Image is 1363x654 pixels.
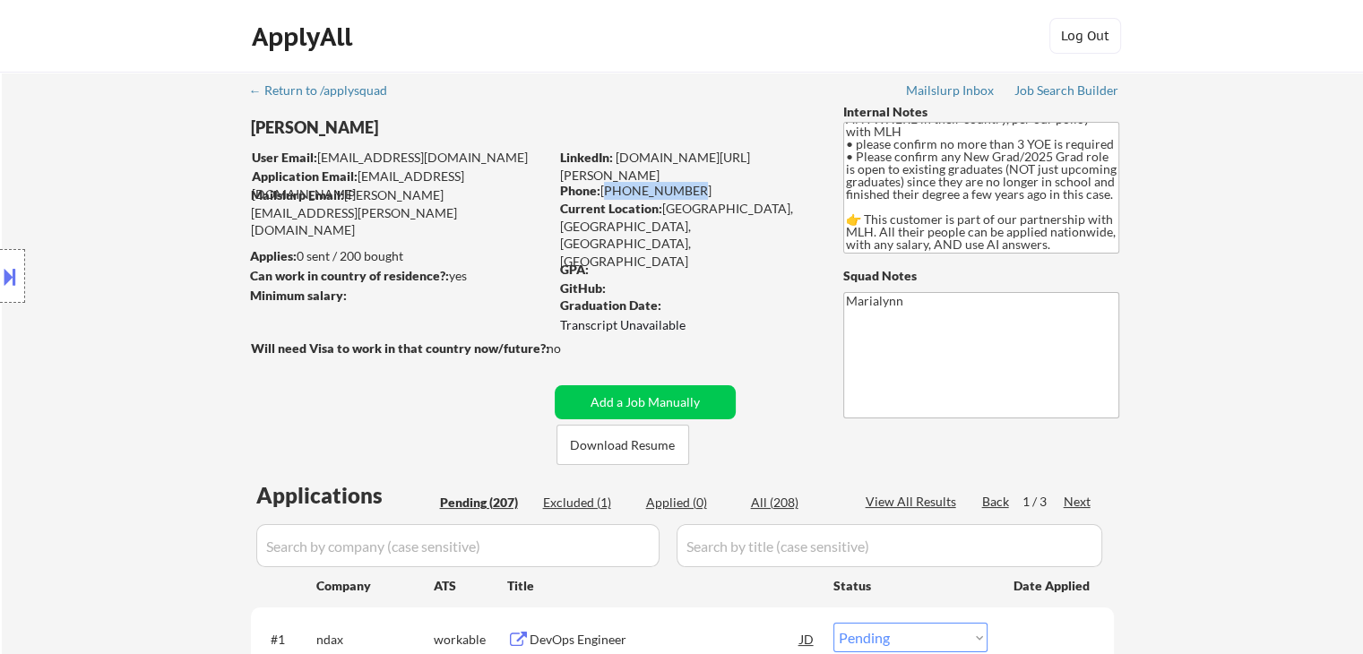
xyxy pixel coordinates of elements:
[1014,577,1092,595] div: Date Applied
[1022,493,1064,511] div: 1 / 3
[1014,84,1119,97] div: Job Search Builder
[646,494,736,512] div: Applied (0)
[250,247,548,265] div: 0 sent / 200 bought
[507,577,816,595] div: Title
[250,268,449,283] strong: Can work in country of residence?:
[256,485,434,506] div: Applications
[833,569,988,601] div: Status
[249,83,404,101] a: ← Return to /applysquad
[249,84,404,97] div: ← Return to /applysquad
[543,494,633,512] div: Excluded (1)
[560,280,606,296] strong: GitHub:
[560,262,589,277] strong: GPA:
[316,577,434,595] div: Company
[252,22,358,52] div: ApplyAll
[251,116,619,139] div: [PERSON_NAME]
[251,186,548,239] div: [PERSON_NAME][EMAIL_ADDRESS][PERSON_NAME][DOMAIN_NAME]
[560,150,750,183] a: [DOMAIN_NAME][URL][PERSON_NAME]
[547,340,598,357] div: no
[1014,83,1119,101] a: Job Search Builder
[843,103,1119,121] div: Internal Notes
[906,83,996,101] a: Mailslurp Inbox
[252,168,548,202] div: [EMAIL_ADDRESS][DOMAIN_NAME]
[1049,18,1121,54] button: Log Out
[434,577,507,595] div: ATS
[556,425,689,465] button: Download Resume
[906,84,996,97] div: Mailslurp Inbox
[560,201,662,216] strong: Current Location:
[982,493,1011,511] div: Back
[251,340,549,356] strong: Will need Visa to work in that country now/future?:
[250,267,543,285] div: yes
[271,631,302,649] div: #1
[1064,493,1092,511] div: Next
[560,182,814,200] div: [PHONE_NUMBER]
[560,200,814,270] div: [GEOGRAPHIC_DATA], [GEOGRAPHIC_DATA], [GEOGRAPHIC_DATA], [GEOGRAPHIC_DATA]
[843,267,1119,285] div: Squad Notes
[560,150,613,165] strong: LinkedIn:
[440,494,530,512] div: Pending (207)
[434,631,507,649] div: workable
[252,149,548,167] div: [EMAIL_ADDRESS][DOMAIN_NAME]
[677,524,1102,567] input: Search by title (case sensitive)
[560,183,600,198] strong: Phone:
[751,494,841,512] div: All (208)
[256,524,660,567] input: Search by company (case sensitive)
[866,493,962,511] div: View All Results
[560,297,661,313] strong: Graduation Date:
[530,631,800,649] div: DevOps Engineer
[316,631,434,649] div: ndax
[555,385,736,419] button: Add a Job Manually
